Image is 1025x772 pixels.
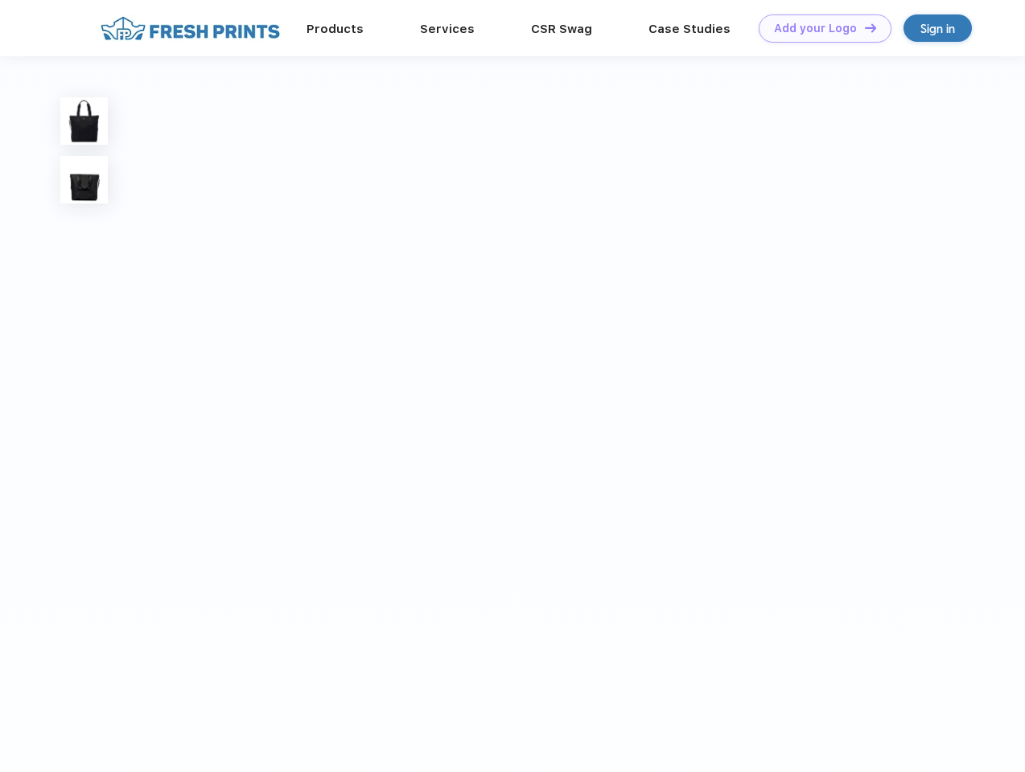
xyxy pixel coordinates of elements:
div: Sign in [920,19,955,38]
img: func=resize&h=100 [60,156,108,203]
div: Add your Logo [774,22,857,35]
img: fo%20logo%202.webp [96,14,285,43]
a: Products [307,22,364,36]
img: DT [865,23,876,32]
a: Sign in [904,14,972,42]
img: func=resize&h=100 [60,97,108,145]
